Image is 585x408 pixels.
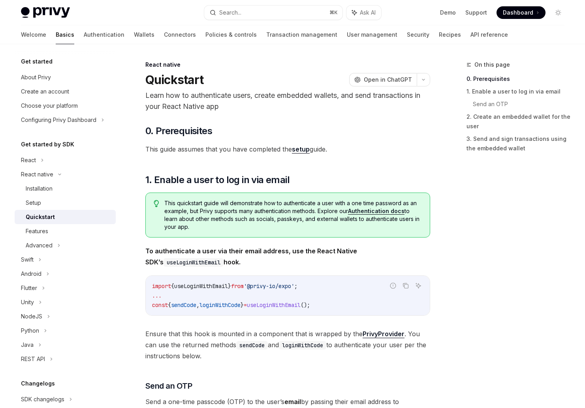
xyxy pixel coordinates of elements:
[21,73,51,82] div: About Privy
[154,200,159,207] svg: Tip
[15,84,116,99] a: Create an account
[152,283,171,290] span: import
[474,60,510,69] span: On this page
[21,340,34,350] div: Java
[21,298,34,307] div: Unity
[199,301,241,309] span: loginWithCode
[228,283,231,290] span: }
[349,73,417,86] button: Open in ChatGPT
[26,184,53,193] div: Installation
[15,70,116,84] a: About Privy
[465,9,487,17] a: Support
[466,85,571,98] a: 1. Enable a user to log in via email
[470,25,508,44] a: API reference
[168,301,171,309] span: {
[145,174,290,186] span: 1. Enable a user to log in via email
[164,25,196,44] a: Connectors
[294,283,297,290] span: ;
[439,25,461,44] a: Recipes
[466,110,571,133] a: 2. Create an embedded wallet for the user
[231,283,244,290] span: from
[21,7,70,18] img: light logo
[21,25,46,44] a: Welcome
[21,115,96,125] div: Configuring Privy Dashboard
[360,9,376,17] span: Ask AI
[364,76,412,84] span: Open in ChatGPT
[347,25,397,44] a: User management
[401,281,411,291] button: Copy the contents from the code block
[219,8,241,17] div: Search...
[21,269,41,279] div: Android
[145,144,430,155] span: This guide assumes that you have completed the guide.
[196,301,199,309] span: ,
[388,281,398,291] button: Report incorrect code
[152,292,162,299] span: ...
[15,182,116,196] a: Installation
[145,125,212,137] span: 0. Prerequisites
[21,87,69,96] div: Create an account
[26,212,55,222] div: Quickstart
[21,379,55,388] h5: Changelogs
[503,9,533,17] span: Dashboard
[56,25,74,44] a: Basics
[279,341,326,350] code: loginWithCode
[84,25,124,44] a: Authentication
[466,133,571,155] a: 3. Send and sign transactions using the embedded wallet
[145,380,192,391] span: Send an OTP
[21,155,36,165] div: React
[244,283,294,290] span: '@privy-io/expo'
[164,258,224,267] code: useLoginWithEmail
[21,170,53,179] div: React native
[174,283,228,290] span: useLoginWithEmail
[145,328,430,361] span: Ensure that this hook is mounted in a component that is wrapped by the . You can use the returned...
[247,301,301,309] span: useLoginWithEmail
[21,57,53,66] h5: Get started
[164,199,421,231] span: This quickstart guide will demonstrate how to authenticate a user with a one time password as an ...
[145,61,430,69] div: React native
[21,101,78,110] div: Choose your platform
[301,301,310,309] span: ();
[363,330,404,338] a: PrivyProvider
[171,283,174,290] span: {
[21,255,34,264] div: Swift
[21,395,64,404] div: SDK changelogs
[552,6,564,19] button: Toggle dark mode
[134,25,154,44] a: Wallets
[329,9,338,16] span: ⌘ K
[348,208,404,215] a: Authentication docs
[407,25,429,44] a: Security
[244,301,247,309] span: =
[346,6,381,20] button: Ask AI
[145,247,357,266] strong: To authenticate a user via their email address, use the React Native SDK’s hook.
[26,198,41,208] div: Setup
[497,6,545,19] a: Dashboard
[292,145,310,153] a: setup
[241,301,244,309] span: }
[205,25,257,44] a: Policies & controls
[15,196,116,210] a: Setup
[21,326,39,335] div: Python
[473,98,571,110] a: Send an OTP
[236,341,268,350] code: sendCode
[26,226,48,236] div: Features
[171,301,196,309] span: sendCode
[145,90,430,112] p: Learn how to authenticate users, create embedded wallets, and send transactions in your React Nat...
[152,301,168,309] span: const
[266,25,337,44] a: Transaction management
[413,281,423,291] button: Ask AI
[15,224,116,238] a: Features
[15,99,116,113] a: Choose your platform
[284,398,301,406] strong: email
[21,140,74,149] h5: Get started by SDK
[440,9,456,17] a: Demo
[204,6,342,20] button: Search...⌘K
[26,241,53,250] div: Advanced
[15,210,116,224] a: Quickstart
[145,73,204,87] h1: Quickstart
[21,312,42,321] div: NodeJS
[466,73,571,85] a: 0. Prerequisites
[21,354,45,364] div: REST API
[21,283,37,293] div: Flutter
